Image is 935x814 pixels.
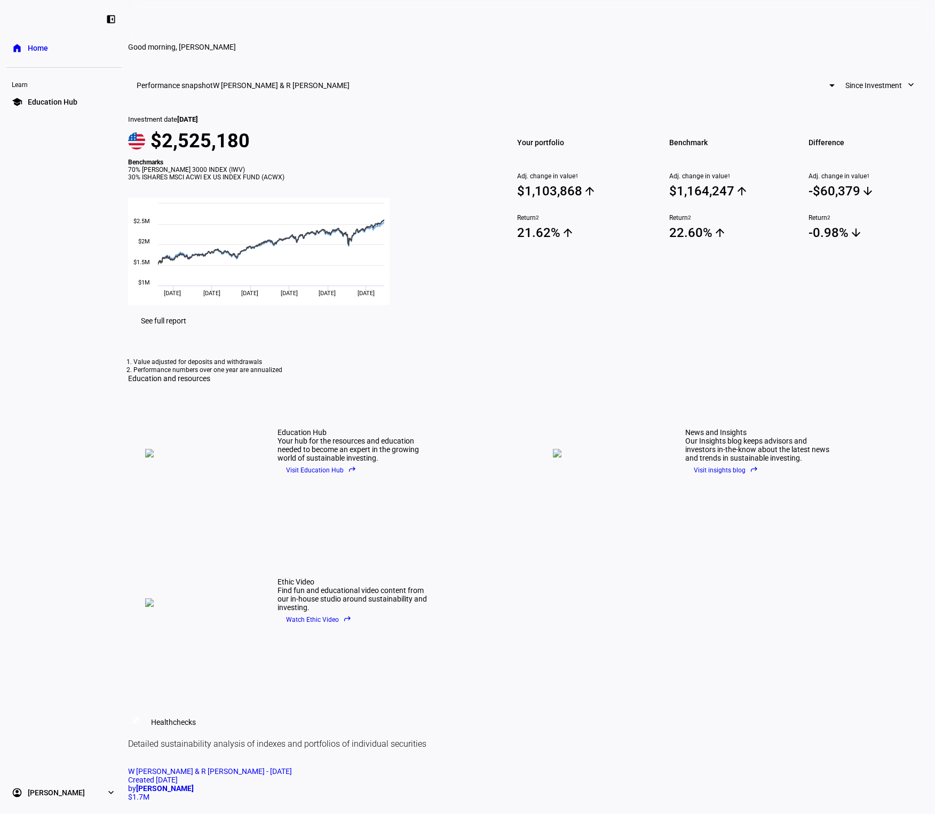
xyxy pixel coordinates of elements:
li: Value adjusted for deposits and withdrawals [133,358,930,366]
div: Healthchecks [151,718,196,726]
div: Our Insights blog keeps advisors and investors in-the-know about the latest news and trends in su... [685,437,835,462]
sup: 2 [827,214,830,222]
eth-mat-symbol: reply [750,465,758,473]
span: Since Investment [845,75,902,96]
span: [DATE] [281,290,298,297]
span: Visit Education Hub [286,462,356,478]
div: Your hub for the resources and education needed to become an expert in the growing world of susta... [278,437,427,462]
span: Visit insights blog [694,462,758,478]
span: [DATE] [319,290,336,297]
span: Benchmark [669,135,796,150]
div: Education and resources [128,374,935,383]
sup: 1 [575,172,579,180]
eth-mat-symbol: reply [343,614,352,623]
mat-icon: arrow_downward [850,226,862,239]
span: Adj. change in value [669,172,796,180]
div: 30% ISHARES MSCI ACWI EX US INDEX FUND (ACWX) [128,173,487,181]
a: Visit Education Hubreply [278,462,427,478]
sup: 2 [536,214,539,222]
eth-mat-symbol: reply [348,465,356,473]
span: $2,525,180 [150,130,250,152]
h3: Performance snapshot [137,81,213,90]
span: W [PERSON_NAME] & R [PERSON_NAME] [213,81,350,90]
div: by [128,784,935,793]
text: $1.5M [133,259,150,266]
div: Good morning, Bill [128,43,768,51]
img: ethic-video.png [145,598,252,607]
a: homeHome [6,37,122,59]
span: [PERSON_NAME] [28,787,85,798]
span: Your portfolio [517,135,644,150]
a: Visit insights blogreply [685,462,835,478]
button: Since Investment [835,75,926,96]
eth-mat-symbol: home [12,43,22,53]
eth-mat-symbol: school [12,97,22,107]
mat-icon: arrow_upward [714,226,726,239]
text: $2M [138,238,150,245]
span: [DATE] [177,115,198,123]
span: W Hofmann & R Welling - May 3, 2023 [128,767,292,776]
div: Find fun and educational video content from our in-house studio around sustainability and investing. [278,586,427,612]
span: Adj. change in value [809,172,935,180]
sup: 2 [688,214,691,222]
span: Return [809,214,935,222]
p: Detailed sustainability analysis of indexes and portfolios of individual securities [128,738,935,750]
mat-icon: arrow_upward [735,185,748,197]
img: news.png [553,449,660,457]
div: Investment date [128,115,487,123]
li: Performance numbers over one year are annualized [133,366,930,374]
span: $1,164,247 [669,183,796,199]
div: Education Hub [278,428,427,437]
span: Return [517,214,644,222]
mat-icon: arrow_downward [861,185,874,197]
button: Visit insights blogreply [685,462,767,478]
sup: 1 [867,172,870,180]
sup: 1 [727,172,731,180]
mat-icon: arrow_upward [583,185,596,197]
eth-mat-symbol: expand_more [106,787,116,798]
span: Education Hub [28,97,77,107]
span: Difference [809,135,935,150]
a: Watch Ethic Videoreply [278,612,427,628]
div: $1.7M [128,793,935,801]
span: Home [28,43,48,53]
div: News and Insights [685,428,835,437]
span: [DATE] [241,290,258,297]
eth-mat-symbol: left_panel_close [106,14,116,25]
div: 70% [PERSON_NAME] 3000 INDEX (IWV) [128,166,487,173]
b: [PERSON_NAME] [136,784,194,793]
mat-icon: arrow_upward [561,226,574,239]
div: $1,103,868 [517,184,582,199]
text: $2.5M [133,218,150,225]
span: Adj. change in value [517,172,644,180]
text: $1M [138,279,150,286]
div: Benchmarks [128,159,487,166]
a: See full report [128,310,199,331]
button: Visit Education Hubreply [278,462,365,478]
mat-icon: expand_more [906,80,916,90]
span: 21.62% [517,225,644,241]
div: Created [DATE] [128,776,935,784]
div: Ethic Video [278,578,427,586]
span: [DATE] [203,290,220,297]
span: -0.98% [809,225,935,241]
span: [DATE] [358,290,375,297]
span: -$60,379 [809,183,935,199]
button: Watch Ethic Videoreply [278,612,360,628]
mat-icon: healing [130,714,142,726]
img: education-hub.png [145,449,252,457]
div: Learn [6,76,122,91]
span: Return [669,214,796,222]
span: See full report [141,317,186,325]
span: 22.60% [669,225,796,241]
eth-mat-symbol: account_circle [12,787,22,798]
span: Watch Ethic Video [286,612,352,628]
span: [DATE] [164,290,181,297]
